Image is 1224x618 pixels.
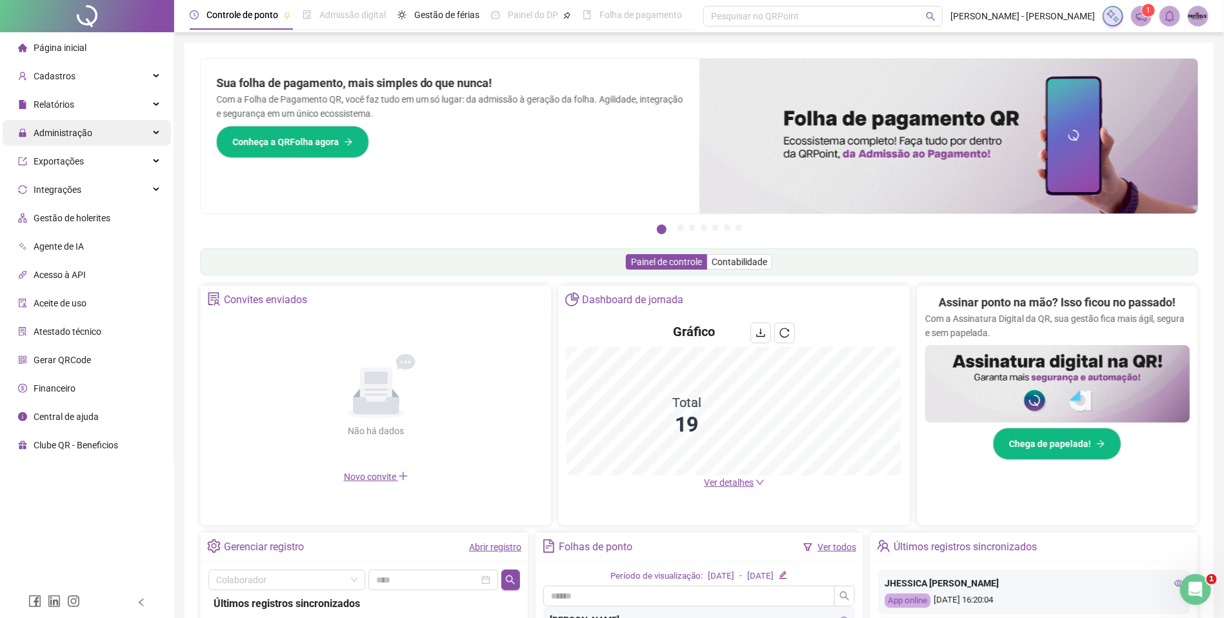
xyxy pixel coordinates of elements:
[491,10,500,19] span: dashboard
[469,542,521,552] a: Abrir registro
[18,128,27,137] span: lock
[232,135,339,149] span: Conheça a QRFolha agora
[885,593,1183,608] div: [DATE] 16:20:04
[1207,574,1217,584] span: 1
[34,128,92,138] span: Administração
[724,224,730,231] button: 6
[206,10,278,20] span: Controle de ponto
[18,100,27,109] span: file
[779,328,790,338] span: reload
[18,157,27,166] span: export
[1142,4,1155,17] sup: 1
[747,570,774,583] div: [DATE]
[18,384,27,393] span: dollar
[673,323,715,341] h4: Gráfico
[34,184,81,195] span: Integrações
[736,224,742,231] button: 7
[894,536,1037,558] div: Últimos registros sincronizados
[18,43,27,52] span: home
[67,595,80,608] span: instagram
[18,441,27,450] span: gift
[34,383,75,394] span: Financeiro
[34,241,84,252] span: Agente de IA
[508,10,558,20] span: Painel do DP
[214,595,515,612] div: Últimos registros sincronizados
[18,355,27,364] span: qrcode
[303,10,312,19] span: file-done
[224,289,307,311] div: Convites enviados
[34,213,110,223] span: Gestão de holerites
[207,292,221,306] span: solution
[739,570,742,583] div: -
[18,72,27,81] span: user-add
[216,126,369,158] button: Conheça a QRFolha agora
[1106,9,1120,23] img: sparkle-icon.fc2bf0ac1784a2077858766a79e2daf3.svg
[563,12,571,19] span: pushpin
[559,536,632,558] div: Folhas de ponto
[885,593,930,608] div: App online
[756,478,765,487] span: down
[34,355,91,365] span: Gerar QRCode
[950,9,1095,23] span: [PERSON_NAME] - [PERSON_NAME]
[18,185,27,194] span: sync
[1189,6,1208,26] img: 60548
[216,74,684,92] h2: Sua folha de pagamento, mais simples do que nunca!
[34,412,99,422] span: Central de ajuda
[925,345,1190,423] img: banner%2F02c71560-61a6-44d4-94b9-c8ab97240462.png
[565,292,579,306] span: pie-chart
[818,542,856,552] a: Ver todos
[34,326,101,337] span: Atestado técnico
[1174,579,1183,588] span: eye
[18,270,27,279] span: api
[704,477,765,488] a: Ver detalhes down
[34,440,118,450] span: Clube QR - Beneficios
[344,137,353,146] span: arrow-right
[34,156,84,166] span: Exportações
[779,571,787,579] span: edit
[701,224,707,231] button: 4
[137,598,146,607] span: left
[344,472,408,482] span: Novo convite
[704,477,754,488] span: Ver detalhes
[1180,574,1211,605] iframe: Intercom live chat
[885,576,1183,590] div: JHESSICA [PERSON_NAME]
[599,10,682,20] span: Folha de pagamento
[583,289,684,311] div: Dashboard de jornada
[319,10,386,20] span: Admissão digital
[505,575,516,585] span: search
[677,224,684,231] button: 2
[926,12,936,21] span: search
[1096,439,1105,448] span: arrow-right
[877,539,890,553] span: team
[317,424,436,438] div: Não há dados
[839,591,850,601] span: search
[224,536,304,558] div: Gerenciar registro
[657,224,667,234] button: 1
[689,224,696,231] button: 3
[1009,437,1091,451] span: Chega de papelada!
[708,570,734,583] div: [DATE]
[583,10,592,19] span: book
[190,10,199,19] span: clock-circle
[712,257,767,267] span: Contabilidade
[712,224,719,231] button: 5
[610,570,703,583] div: Período de visualização:
[18,299,27,308] span: audit
[18,327,27,336] span: solution
[34,71,75,81] span: Cadastros
[207,539,221,553] span: setting
[398,471,408,481] span: plus
[542,539,556,553] span: file-text
[414,10,479,20] span: Gestão de férias
[1164,10,1176,22] span: bell
[631,257,702,267] span: Painel de controle
[993,428,1121,460] button: Chega de papelada!
[803,543,812,552] span: filter
[18,412,27,421] span: info-circle
[34,298,86,308] span: Aceite de uso
[397,10,406,19] span: sun
[34,99,74,110] span: Relatórios
[939,294,1176,312] h2: Assinar ponto na mão? Isso ficou no passado!
[1147,6,1151,15] span: 1
[18,214,27,223] span: apartment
